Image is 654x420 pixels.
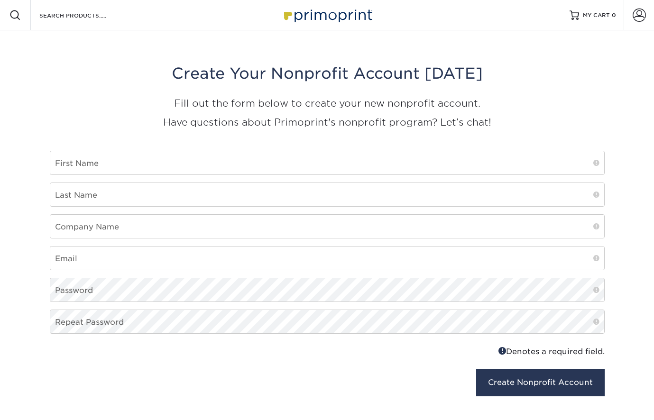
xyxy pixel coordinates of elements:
p: Fill out the form below to create your new nonprofit account. Have questions about Primoprint's n... [50,94,605,132]
div: Denotes a required field. [334,345,605,357]
button: Create Nonprofit Account [476,369,605,396]
span: 0 [612,12,616,18]
img: Primoprint [280,5,375,25]
h3: Create Your Nonprofit Account [DATE] [50,64,605,82]
span: MY CART [583,11,610,19]
input: SEARCH PRODUCTS..... [38,9,131,21]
